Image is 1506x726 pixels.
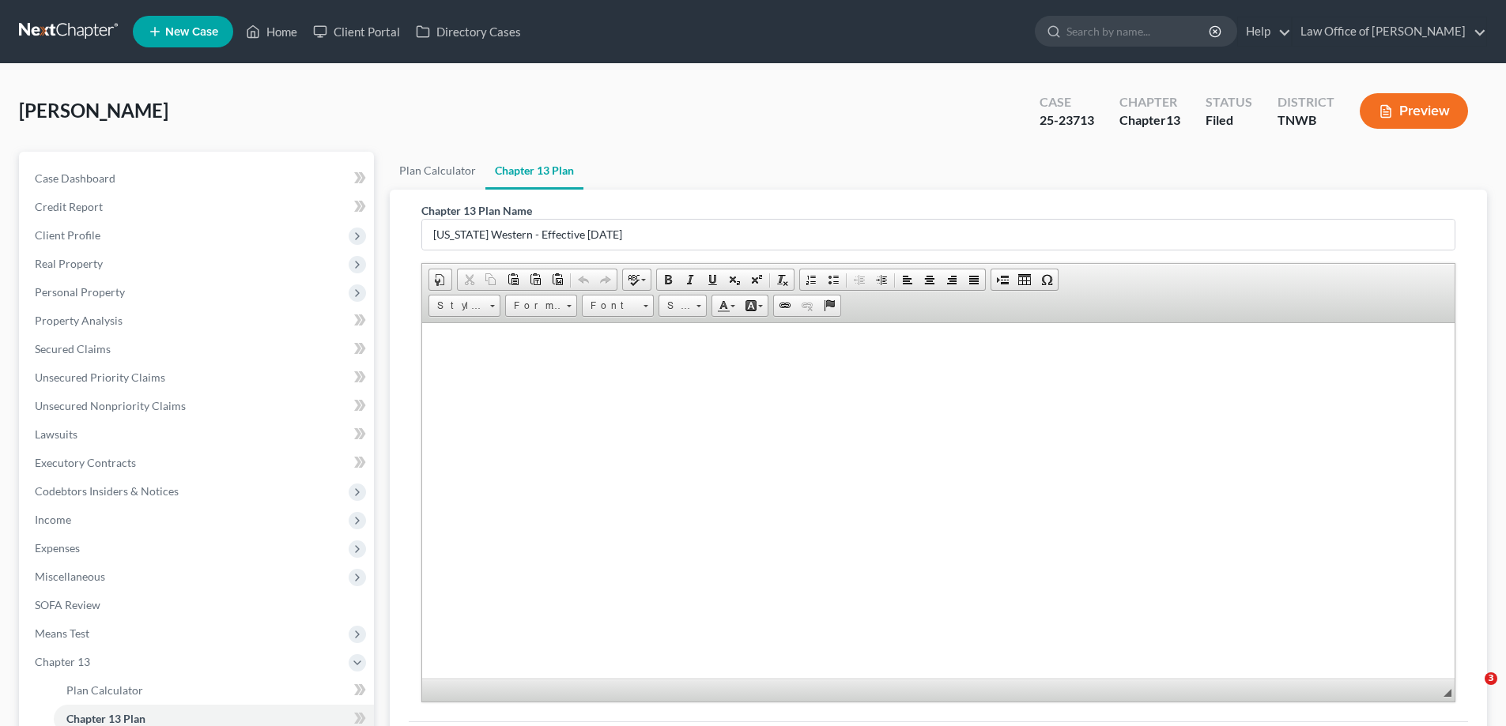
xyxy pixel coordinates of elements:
[22,307,374,335] a: Property Analysis
[774,295,796,316] a: Link
[505,295,577,317] a: Format
[1013,269,1036,290] a: Table
[422,323,1455,679] iframe: Rich Text Editor, document-ckeditor
[1036,269,1058,290] a: Insert Special Character
[429,295,485,316] span: Styles
[524,269,546,290] a: Paste as plain text
[22,420,374,449] a: Lawsuits
[1485,672,1497,685] span: 3
[657,269,679,290] a: Bold
[701,269,723,290] a: Underline
[305,17,408,46] a: Client Portal
[679,269,701,290] a: Italic
[35,257,103,270] span: Real Property
[796,295,818,316] a: Unlink
[1119,93,1180,111] div: Chapter
[506,295,561,316] span: Format
[480,269,502,290] a: Copy
[1444,689,1451,697] span: Resize
[1066,17,1211,46] input: Search by name...
[35,427,77,441] span: Lawsuits
[22,591,374,619] a: SOFA Review
[22,164,374,193] a: Case Dashboard
[896,269,919,290] a: Align Left
[421,202,532,219] label: Chapter 13 Plan Name
[1293,17,1486,46] a: Law Office of [PERSON_NAME]
[1206,93,1252,111] div: Status
[35,171,115,185] span: Case Dashboard
[422,220,1455,250] input: Enter name...
[772,269,794,290] a: Remove Format
[35,285,125,299] span: Personal Property
[22,363,374,392] a: Unsecured Priority Claims
[502,269,524,290] a: Paste
[35,456,136,469] span: Executory Contracts
[35,314,123,327] span: Property Analysis
[35,228,100,242] span: Client Profile
[594,269,617,290] a: Redo
[623,269,651,290] a: Spell Checker
[19,99,168,122] span: [PERSON_NAME]
[941,269,963,290] a: Align Right
[800,269,822,290] a: Insert/Remove Numbered List
[35,598,100,611] span: SOFA Review
[66,683,143,697] span: Plan Calculator
[35,371,165,384] span: Unsecured Priority Claims
[546,269,568,290] a: Paste from Word
[35,626,89,640] span: Means Test
[712,295,740,316] a: Text Color
[723,269,745,290] a: Subscript
[238,17,305,46] a: Home
[582,295,654,317] a: Font
[35,484,179,498] span: Codebtors Insiders & Notices
[1278,93,1334,111] div: District
[35,570,105,583] span: Miscellaneous
[1238,17,1291,46] a: Help
[919,269,941,290] a: Center
[583,295,638,316] span: Font
[745,269,768,290] a: Superscript
[1166,112,1180,127] span: 13
[870,269,893,290] a: Increase Indent
[22,392,374,420] a: Unsecured Nonpriority Claims
[428,295,500,317] a: Styles
[659,295,707,317] a: Size
[848,269,870,290] a: Decrease Indent
[458,269,480,290] a: Cut
[1119,111,1180,130] div: Chapter
[822,269,844,290] a: Insert/Remove Bulleted List
[22,193,374,221] a: Credit Report
[485,152,583,190] a: Chapter 13 Plan
[1452,672,1490,710] iframe: Intercom live chat
[1360,93,1468,129] button: Preview
[408,17,529,46] a: Directory Cases
[165,26,218,38] span: New Case
[659,295,691,316] span: Size
[35,541,80,555] span: Expenses
[1206,111,1252,130] div: Filed
[390,152,485,190] a: Plan Calculator
[54,676,374,705] a: Plan Calculator
[1040,93,1094,111] div: Case
[35,200,103,213] span: Credit Report
[35,399,186,412] span: Unsecured Nonpriority Claims
[963,269,985,290] a: Justify
[22,449,374,477] a: Executory Contracts
[740,295,768,316] a: Background Color
[1040,111,1094,130] div: 25-23713
[35,342,111,355] span: Secured Claims
[572,269,594,290] a: Undo
[429,269,451,290] a: Document Properties
[35,655,90,668] span: Chapter 13
[1278,111,1334,130] div: TNWB
[991,269,1013,290] a: Insert Page Break for Printing
[818,295,840,316] a: Anchor
[35,513,71,526] span: Income
[66,712,145,725] span: Chapter 13 Plan
[22,335,374,363] a: Secured Claims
